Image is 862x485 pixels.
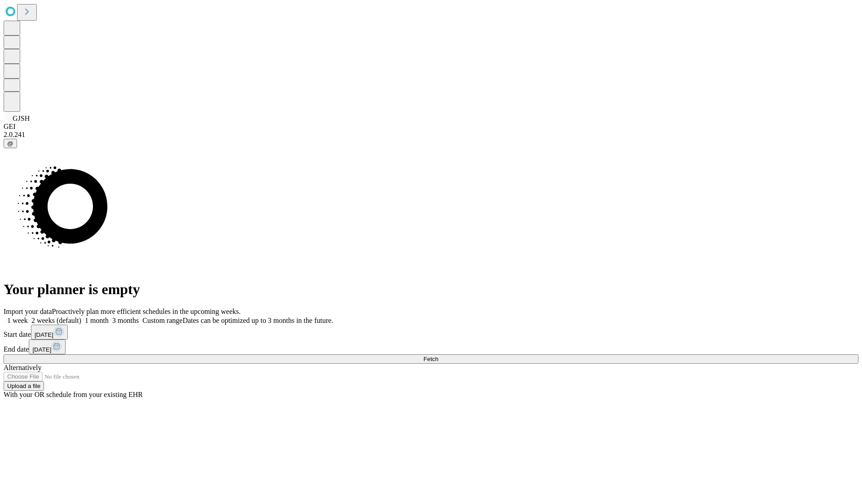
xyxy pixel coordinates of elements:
span: 3 months [112,317,139,324]
span: @ [7,140,13,147]
span: [DATE] [35,331,53,338]
div: GEI [4,123,858,131]
span: 1 month [85,317,109,324]
div: End date [4,339,858,354]
span: [DATE] [32,346,51,353]
span: 2 weeks (default) [31,317,81,324]
button: Fetch [4,354,858,364]
span: With your OR schedule from your existing EHR [4,391,143,398]
span: 1 week [7,317,28,324]
button: Upload a file [4,381,44,391]
button: @ [4,139,17,148]
span: Dates can be optimized up to 3 months in the future. [183,317,333,324]
span: Custom range [142,317,182,324]
button: [DATE] [29,339,66,354]
button: [DATE] [31,325,68,339]
span: Alternatively [4,364,41,371]
h1: Your planner is empty [4,281,858,298]
span: GJSH [13,115,30,122]
span: Import your data [4,308,52,315]
span: Fetch [423,356,438,362]
div: Start date [4,325,858,339]
span: Proactively plan more efficient schedules in the upcoming weeks. [52,308,241,315]
div: 2.0.241 [4,131,858,139]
